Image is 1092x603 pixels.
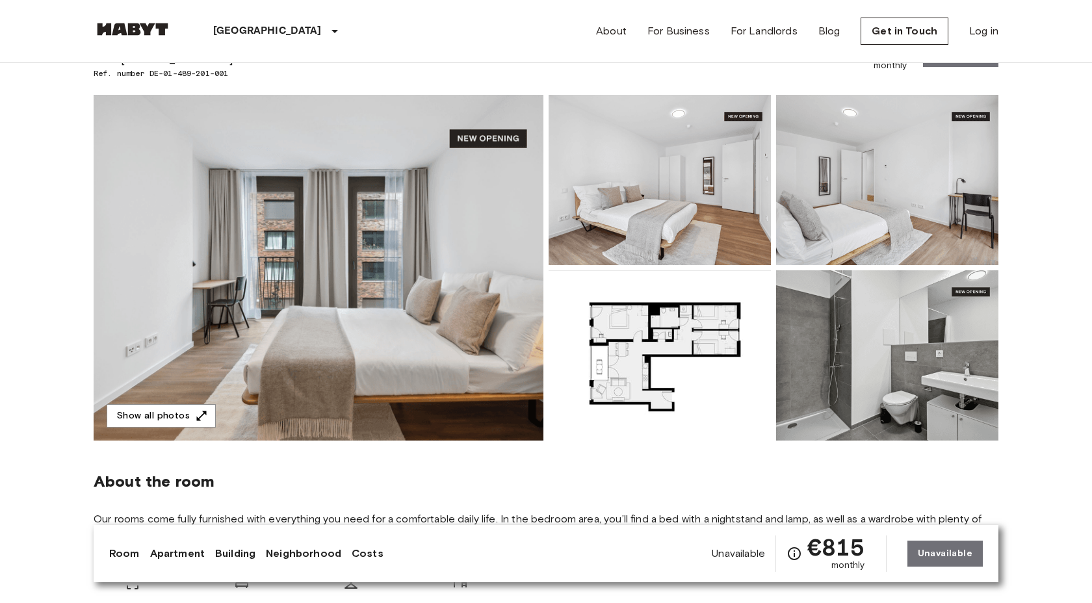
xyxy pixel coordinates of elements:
a: For Business [647,23,710,39]
img: Habyt [94,23,172,36]
img: Marketing picture of unit DE-01-489-201-001 [94,95,543,441]
a: Building [215,546,255,561]
img: Picture of unit DE-01-489-201-001 [549,95,771,265]
span: monthly [874,59,907,72]
svg: Check cost overview for full price breakdown. Please note that discounts apply to new joiners onl... [786,546,802,561]
a: About [596,23,627,39]
a: Costs [352,546,383,561]
a: Log in [969,23,998,39]
img: Picture of unit DE-01-489-201-001 [549,270,771,441]
a: For Landlords [731,23,798,39]
img: Picture of unit DE-01-489-201-001 [776,95,998,265]
span: Unavailable [712,546,765,561]
span: monthly [831,559,865,572]
a: Room [109,546,140,561]
span: Ref. number DE-01-489-201-001 [94,68,274,79]
a: Blog [818,23,840,39]
span: €815 [807,535,865,559]
a: Neighborhood [266,546,341,561]
span: Our rooms come fully furnished with everything you need for a comfortable daily life. In the bedr... [94,512,998,555]
p: [GEOGRAPHIC_DATA] [213,23,322,39]
img: Picture of unit DE-01-489-201-001 [776,270,998,441]
a: Get in Touch [861,18,948,45]
a: Apartment [150,546,205,561]
button: Show all photos [107,404,216,428]
span: About the room [94,472,998,491]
